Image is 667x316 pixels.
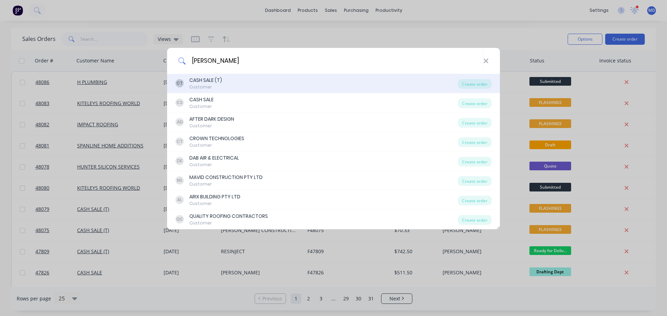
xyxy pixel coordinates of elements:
div: CASH SALE (T) [189,77,222,84]
div: Customer [189,84,222,90]
div: CT [175,137,184,146]
div: CROWN TECHNOLOGIES [189,135,244,142]
div: AFTER DARK DESIGN [189,116,234,123]
div: Customer [189,220,268,226]
div: Create order [458,118,492,128]
div: AD [175,118,184,126]
div: CS [175,99,184,107]
div: Customer [189,181,263,187]
div: Create order [458,215,492,225]
div: Customer [189,162,239,168]
div: CT [175,79,184,87]
div: ARIX BUILDING PTY LTD [189,193,240,200]
div: Create order [458,99,492,108]
div: QC [175,215,184,223]
div: DE [175,157,184,165]
div: Create order [458,196,492,205]
div: CASH SALE [189,96,214,103]
div: Create order [458,137,492,147]
div: Customer [189,142,244,148]
div: QUALITY ROOFING CONTRACTORS [189,213,268,220]
div: Customer [189,103,214,110]
div: AL [175,196,184,204]
div: Create order [458,176,492,186]
div: Create order [458,79,492,89]
div: Customer [189,123,234,129]
input: Enter a customer name to create a new order... [186,48,483,74]
div: Create order [458,157,492,166]
div: DAB AIR & ELECTRICAL [189,154,239,162]
div: ML [175,176,184,185]
div: MAVID CONSTRUCTION PTY LTD [189,174,263,181]
div: Customer [189,200,240,207]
